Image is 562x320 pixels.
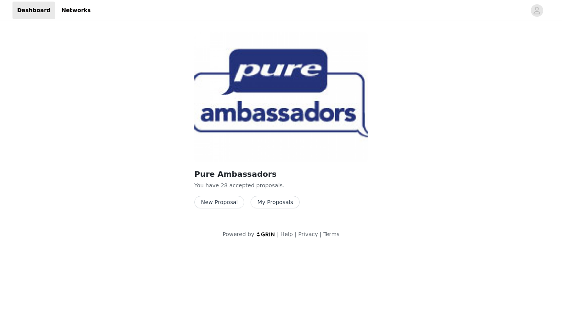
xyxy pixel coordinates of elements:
img: logo [256,232,276,237]
span: s [280,182,283,188]
button: My Proposals [251,196,300,208]
a: Networks [57,2,95,19]
span: | [320,231,322,237]
span: | [295,231,297,237]
div: avatar [533,4,541,17]
span: | [277,231,279,237]
a: Dashboard [12,2,55,19]
h2: Pure Ambassadors [194,168,368,180]
a: Terms [323,231,339,237]
button: New Proposal [194,196,244,208]
span: Powered by [222,231,254,237]
a: Help [281,231,293,237]
a: Privacy [298,231,318,237]
p: You have 28 accepted proposal . [194,181,368,190]
img: Pure Encapsulations [194,32,368,162]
